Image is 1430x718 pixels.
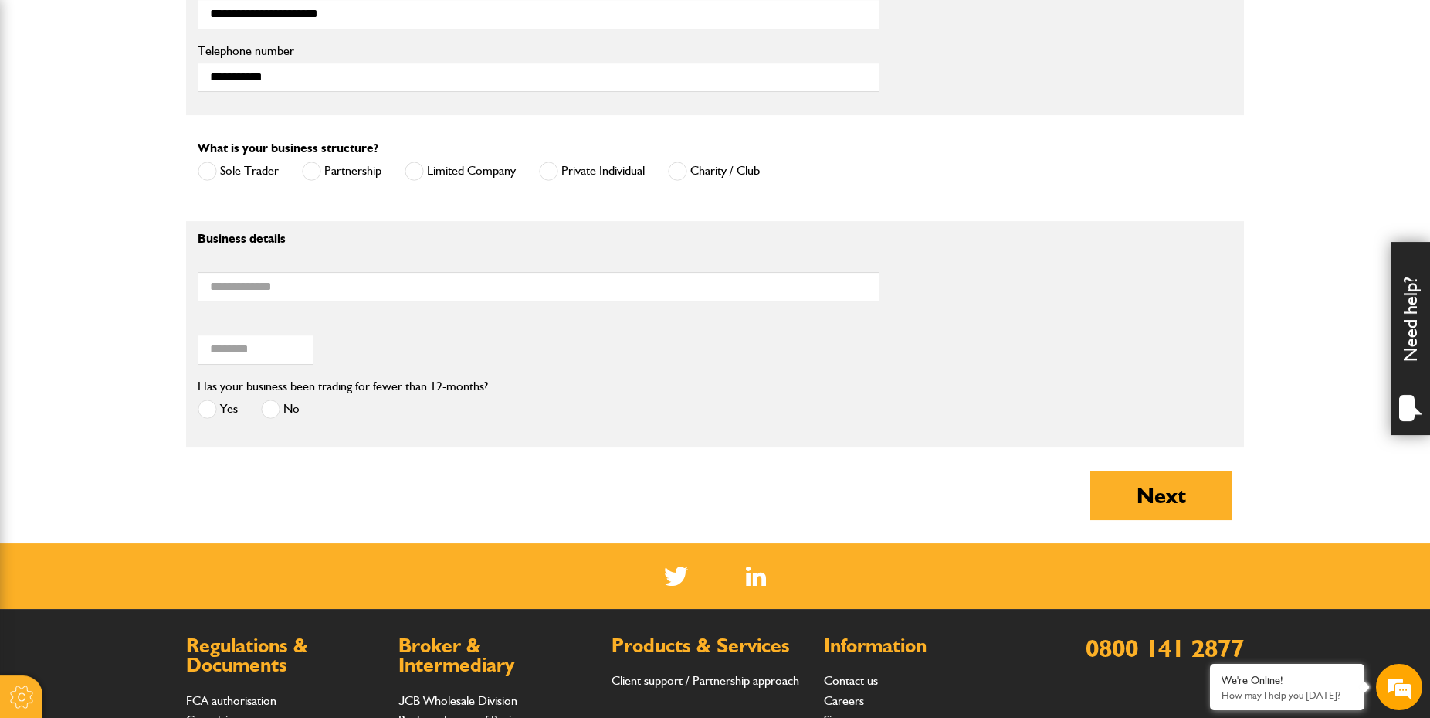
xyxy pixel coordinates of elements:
label: No [261,400,300,419]
a: Careers [824,693,864,708]
input: Enter your last name [20,143,282,177]
label: Sole Trader [198,162,279,181]
input: Enter your email address [20,189,282,223]
a: Client support / Partnership approach [612,673,799,688]
a: FCA authorisation [186,693,276,708]
h2: Broker & Intermediary [398,636,595,675]
label: Private Individual [539,162,645,181]
label: Has your business been trading for fewer than 12-months? [198,380,488,393]
textarea: Type your message and hit 'Enter' [20,280,282,463]
img: Twitter [664,567,688,586]
h2: Regulations & Documents [186,636,383,675]
div: Chat with us now [80,87,259,107]
div: We're Online! [1222,674,1353,687]
label: Limited Company [405,162,516,181]
label: Charity / Club [668,162,760,181]
p: Business details [198,233,879,245]
div: Minimize live chat window [253,8,290,45]
input: Enter your phone number [20,234,282,268]
p: How may I help you today? [1222,689,1353,701]
a: Contact us [824,673,878,688]
label: Yes [198,400,238,419]
img: Linked In [746,567,767,586]
button: Next [1090,471,1232,520]
h2: Information [824,636,1021,656]
div: Need help? [1391,242,1430,435]
a: 0800 141 2877 [1086,633,1244,663]
em: Start Chat [210,476,280,497]
label: Partnership [302,162,381,181]
label: What is your business structure? [198,142,378,155]
label: Telephone number [198,45,879,57]
a: JCB Wholesale Division [398,693,517,708]
img: d_20077148190_company_1631870298795_20077148190 [26,86,65,107]
h2: Products & Services [612,636,808,656]
a: LinkedIn [746,567,767,586]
